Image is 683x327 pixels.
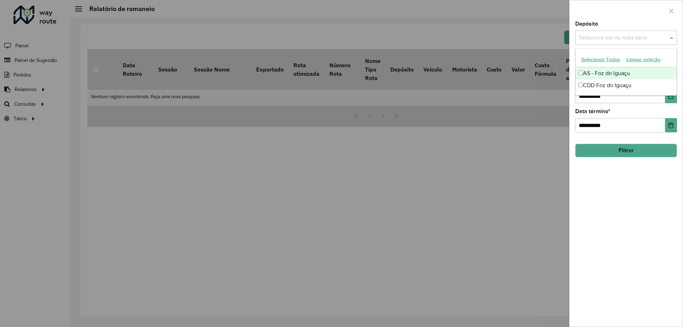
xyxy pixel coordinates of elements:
button: Selecionar Todos [578,54,623,65]
label: Data término [575,107,610,116]
label: Depósito [575,20,598,28]
button: Limpar seleção [623,54,664,65]
div: CDD Foz do Iguaçu [576,79,677,91]
div: AS - Foz do Iguaçu [576,67,677,79]
button: Choose Date [665,118,677,132]
button: Filtrar [575,144,677,157]
ng-dropdown-panel: Options list [575,48,677,96]
button: Choose Date [665,89,677,103]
